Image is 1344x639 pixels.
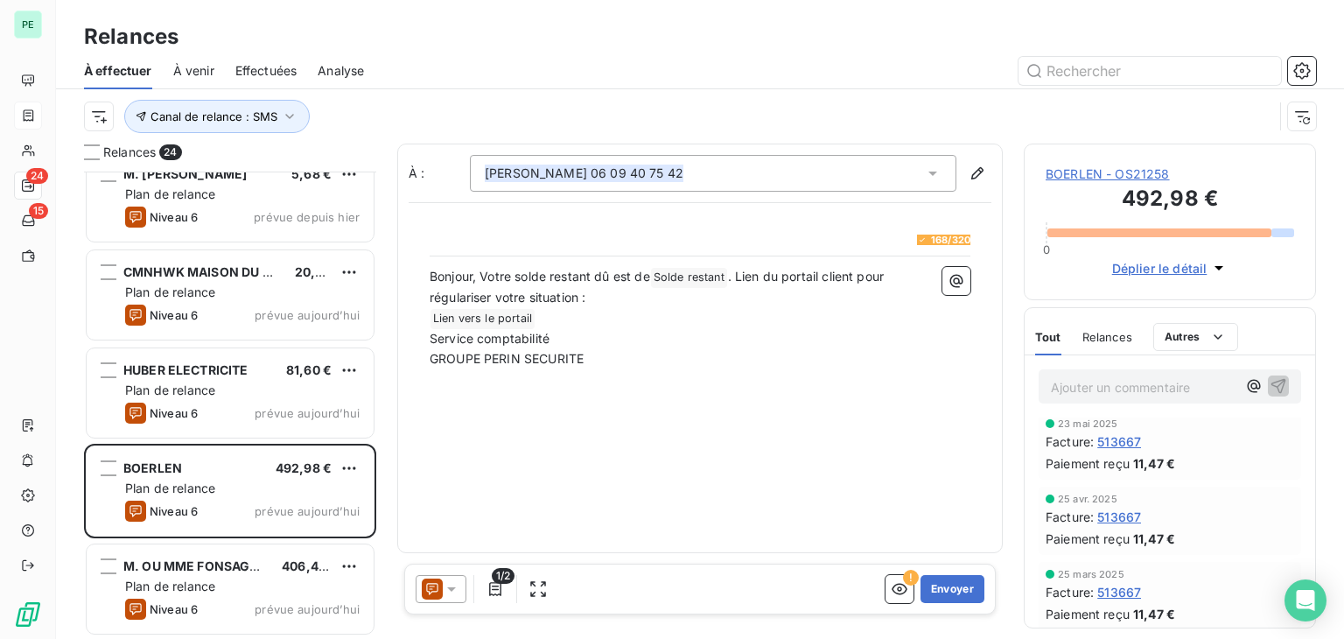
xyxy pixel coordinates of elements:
span: 11,47 € [1133,454,1175,473]
span: 25 avr. 2025 [1058,494,1117,504]
span: Niveau 6 [150,308,198,322]
span: Plan de relance [125,579,215,593]
span: Déplier le détail [1112,259,1207,277]
span: Niveau 6 [150,406,198,420]
span: Niveau 6 [150,210,198,224]
span: 81,60 € [286,362,332,377]
span: GROUPE PERIN SECURITE [430,351,584,366]
span: 513667 [1097,583,1141,601]
span: Niveau 6 [150,602,198,616]
button: Canal de relance : SMS [124,100,310,133]
div: grid [84,172,376,639]
img: Logo LeanPay [14,600,42,628]
span: 25 mars 2025 [1058,569,1124,579]
span: Bonjour, Votre solde restant dû est de [430,269,650,284]
span: CMNHWK MAISON DU TOURISME [123,264,328,279]
span: Paiement reçu [1046,454,1130,473]
span: Effectuées [235,62,297,80]
button: Autres [1153,323,1238,351]
span: Niveau 6 [150,504,198,518]
span: Plan de relance [125,481,215,495]
input: Rechercher [1018,57,1281,85]
span: 406,42 € [282,558,338,573]
span: Facture : [1046,508,1094,526]
span: À venir [173,62,214,80]
div: 06 09 40 75 42 [485,165,683,182]
span: 492,98 € [276,460,332,475]
span: BOERLEN [123,460,182,475]
span: Relances [103,144,156,161]
span: 23 mai 2025 [1058,418,1118,429]
div: Open Intercom Messenger [1284,579,1326,621]
span: Paiement reçu [1046,605,1130,623]
span: HUBER ELECTRICITE [123,362,248,377]
span: Relances [1082,330,1132,344]
div: PE [14,11,42,39]
span: Lien vers le portail [430,309,535,329]
span: Canal de relance : SMS [150,109,277,123]
span: 168 / 320 [931,235,970,245]
span: Plan de relance [125,186,215,201]
span: prévue depuis hier [254,210,360,224]
span: 11,47 € [1133,530,1175,548]
span: Facture : [1046,583,1094,601]
label: À : [409,165,470,182]
span: 513667 [1097,432,1141,451]
span: prévue aujourd’hui [255,602,360,616]
span: . Lien du portail client pour régulariser votre situation : [430,269,887,305]
span: [PERSON_NAME] [485,165,587,182]
span: À effectuer [84,62,152,80]
a: 24 [14,172,41,200]
span: Tout [1035,330,1061,344]
button: Déplier le détail [1107,258,1234,278]
span: prévue aujourd’hui [255,308,360,322]
span: M. [PERSON_NAME] [123,166,247,181]
span: 0 [1043,242,1050,256]
span: 5,68 € [291,166,332,181]
a: 15 [14,207,41,235]
span: 1/2 [492,568,514,584]
span: Paiement reçu [1046,530,1130,548]
span: prévue aujourd’hui [255,504,360,518]
span: Service comptabilité [430,331,549,346]
h3: Relances [84,21,178,53]
span: 513667 [1097,508,1141,526]
span: 24 [26,168,48,184]
span: Analyse [318,62,364,80]
span: BOERLEN - OS21258 [1046,165,1294,183]
span: Plan de relance [125,383,215,397]
h3: 492,98 € [1046,183,1294,218]
span: 24 [159,144,181,160]
span: 11,47 € [1133,605,1175,623]
button: Envoyer [920,575,984,603]
span: Facture : [1046,432,1094,451]
span: 15 [29,203,48,219]
span: 20,00 € [295,264,343,279]
span: M. OU MME FONSAGRIVES [123,558,286,573]
span: prévue aujourd’hui [255,406,360,420]
span: Plan de relance [125,284,215,299]
span: Solde restant [651,268,727,288]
